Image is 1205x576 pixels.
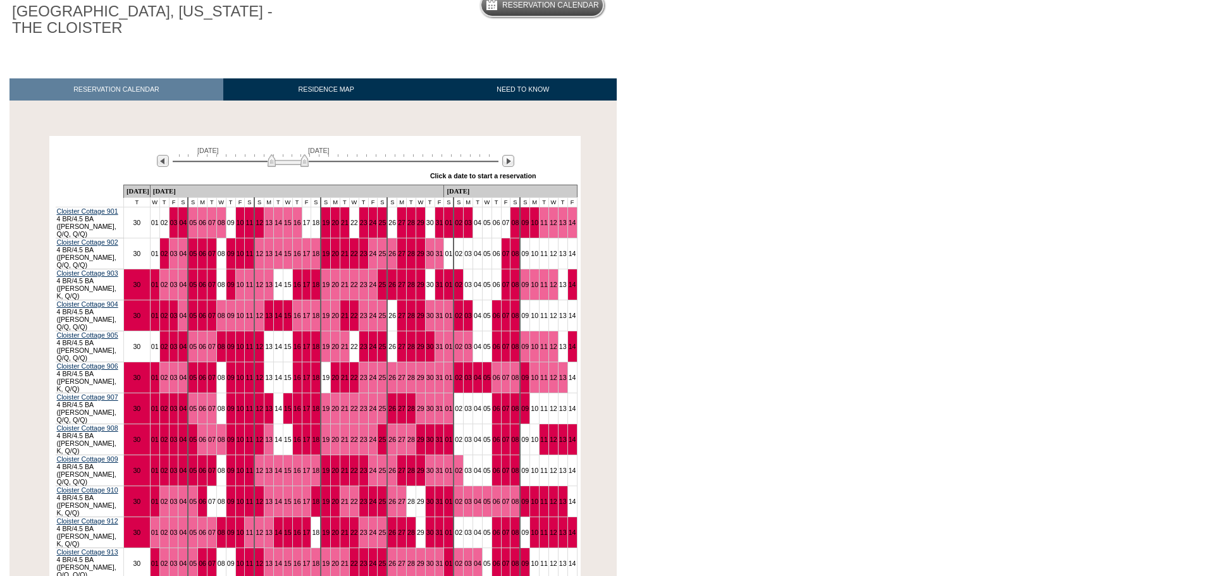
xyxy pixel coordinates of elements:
a: 10 [531,374,538,381]
a: 16 [294,281,301,288]
a: 10 [237,374,244,381]
a: 27 [398,250,405,257]
a: 12 [256,281,263,288]
a: 11 [245,312,253,319]
a: 10 [531,281,538,288]
a: Cloister Cottage 907 [57,393,118,401]
a: 31 [436,312,443,319]
a: 03 [464,343,472,350]
a: 19 [322,374,330,381]
a: 05 [189,374,197,381]
a: 30 [426,312,434,319]
a: 05 [189,405,197,412]
a: 06 [199,374,206,381]
a: 30 [426,219,434,226]
a: 24 [369,312,377,319]
a: 11 [245,281,253,288]
a: 16 [294,312,301,319]
a: 09 [521,312,529,319]
a: 12 [550,281,557,288]
a: Cloister Cottage 901 [57,207,118,215]
a: 15 [284,374,292,381]
a: 07 [502,374,510,381]
a: 01 [151,343,159,350]
a: 13 [265,281,273,288]
a: 27 [398,312,405,319]
a: 15 [284,219,292,226]
a: 01 [445,219,452,226]
a: 04 [179,405,187,412]
a: 28 [407,374,415,381]
a: 11 [540,250,548,257]
a: 09 [227,250,235,257]
a: 11 [540,343,548,350]
a: 24 [369,281,377,288]
a: 05 [483,374,491,381]
a: 03 [170,219,178,226]
a: Cloister Cottage 904 [57,300,118,308]
a: 01 [445,281,452,288]
a: 09 [227,374,235,381]
a: 05 [483,343,491,350]
a: 30 [133,281,140,288]
a: 24 [369,343,377,350]
a: 20 [331,281,339,288]
a: 01 [151,281,159,288]
a: 13 [559,219,567,226]
a: 06 [493,374,500,381]
a: 22 [350,312,358,319]
a: 06 [493,312,500,319]
a: 03 [464,374,472,381]
a: 04 [179,343,187,350]
a: 11 [245,219,253,226]
a: 06 [493,219,500,226]
a: 28 [407,343,415,350]
a: 10 [237,405,244,412]
a: 08 [511,374,519,381]
a: 07 [502,250,510,257]
a: 19 [322,343,330,350]
a: 08 [511,343,519,350]
a: 06 [199,312,206,319]
a: 11 [540,374,548,381]
a: 12 [550,374,557,381]
a: 29 [417,281,424,288]
a: 14 [275,219,282,226]
a: 25 [378,343,386,350]
a: 01 [445,250,452,257]
a: 31 [436,281,443,288]
a: 26 [388,250,396,257]
a: 07 [208,281,216,288]
a: 19 [322,219,330,226]
a: 16 [294,374,301,381]
img: Next [502,155,514,167]
a: 12 [256,219,263,226]
a: 05 [483,281,491,288]
a: 18 [312,219,319,226]
a: 05 [189,250,197,257]
a: 12 [550,312,557,319]
a: 31 [436,374,443,381]
a: 23 [360,312,368,319]
a: 25 [378,250,386,257]
a: 01 [151,312,159,319]
a: 16 [294,343,301,350]
a: 12 [256,312,263,319]
a: 14 [569,343,576,350]
a: 30 [133,312,140,319]
a: 13 [265,312,273,319]
img: Previous [157,155,169,167]
a: 07 [502,281,510,288]
a: 09 [227,281,235,288]
a: 04 [474,250,481,257]
a: 01 [445,312,452,319]
a: 14 [569,281,576,288]
a: 02 [455,343,462,350]
a: 02 [455,312,462,319]
a: 27 [398,281,405,288]
a: 30 [133,343,140,350]
a: 09 [521,343,529,350]
a: 31 [436,343,443,350]
a: 28 [407,281,415,288]
a: 05 [483,312,491,319]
